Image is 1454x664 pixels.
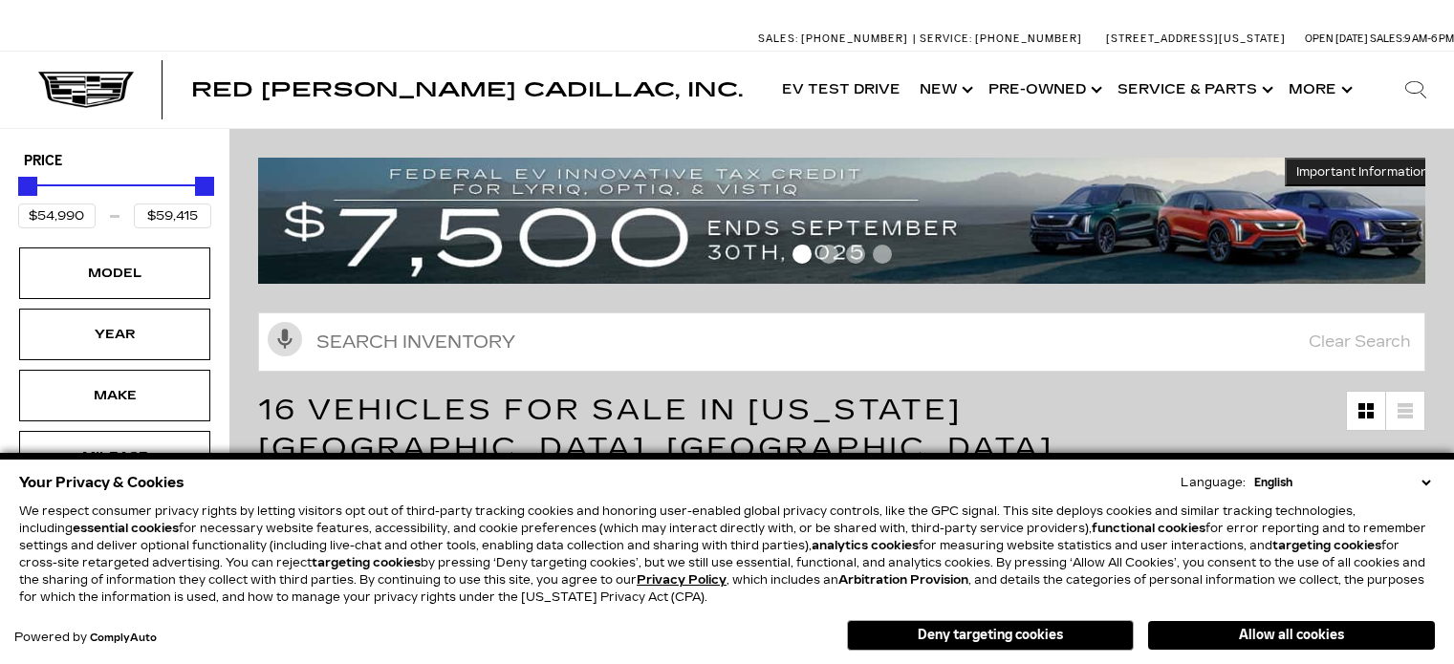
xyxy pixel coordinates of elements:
[191,80,743,99] a: Red [PERSON_NAME] Cadillac, Inc.
[195,177,214,196] div: Maximum Price
[90,632,157,644] a: ComplyAuto
[67,324,163,345] div: Year
[1305,32,1368,45] span: Open [DATE]
[847,620,1134,651] button: Deny targeting cookies
[910,52,979,128] a: New
[873,245,892,264] span: Go to slide 4
[772,52,910,128] a: EV Test Drive
[67,263,163,284] div: Model
[979,52,1108,128] a: Pre-Owned
[258,393,1053,465] span: 16 Vehicles for Sale in [US_STATE][GEOGRAPHIC_DATA], [GEOGRAPHIC_DATA]
[73,522,179,535] strong: essential cookies
[19,503,1435,606] p: We respect consumer privacy rights by letting visitors opt out of third-party tracking cookies an...
[758,33,913,44] a: Sales: [PHONE_NUMBER]
[1272,539,1381,552] strong: targeting cookies
[792,245,812,264] span: Go to slide 1
[18,170,211,228] div: Price
[920,32,972,45] span: Service:
[19,469,184,496] span: Your Privacy & Cookies
[67,385,163,406] div: Make
[913,33,1087,44] a: Service: [PHONE_NUMBER]
[38,72,134,108] img: Cadillac Dark Logo with Cadillac White Text
[18,177,37,196] div: Minimum Price
[1148,621,1435,650] button: Allow all cookies
[18,203,96,228] input: Minimum
[19,370,210,421] div: MakeMake
[846,245,865,264] span: Go to slide 3
[67,446,163,467] div: Mileage
[1092,522,1205,535] strong: functional cookies
[1279,52,1358,128] button: More
[838,573,968,587] strong: Arbitration Provision
[812,539,919,552] strong: analytics cookies
[1181,477,1246,488] div: Language:
[312,556,421,569] strong: targeting cookies
[1108,52,1279,128] a: Service & Parts
[268,322,302,356] svg: Click to toggle on voice search
[1370,32,1404,45] span: Sales:
[975,32,1082,45] span: [PHONE_NUMBER]
[258,312,1425,372] input: Search Inventory
[19,431,210,482] div: MileageMileage
[258,158,1440,284] img: vrp-tax-ending-august-version
[19,309,210,360] div: YearYear
[1296,164,1428,180] span: Important Information
[1285,158,1440,186] button: Important Information
[1249,474,1435,491] select: Language Select
[1404,32,1454,45] span: 9 AM-6 PM
[14,632,157,644] div: Powered by
[19,247,210,299] div: ModelModel
[637,573,727,587] a: Privacy Policy
[801,32,908,45] span: [PHONE_NUMBER]
[24,153,206,170] h5: Price
[1106,32,1286,45] a: [STREET_ADDRESS][US_STATE]
[758,32,798,45] span: Sales:
[819,245,838,264] span: Go to slide 2
[191,78,743,101] span: Red [PERSON_NAME] Cadillac, Inc.
[134,203,211,228] input: Maximum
